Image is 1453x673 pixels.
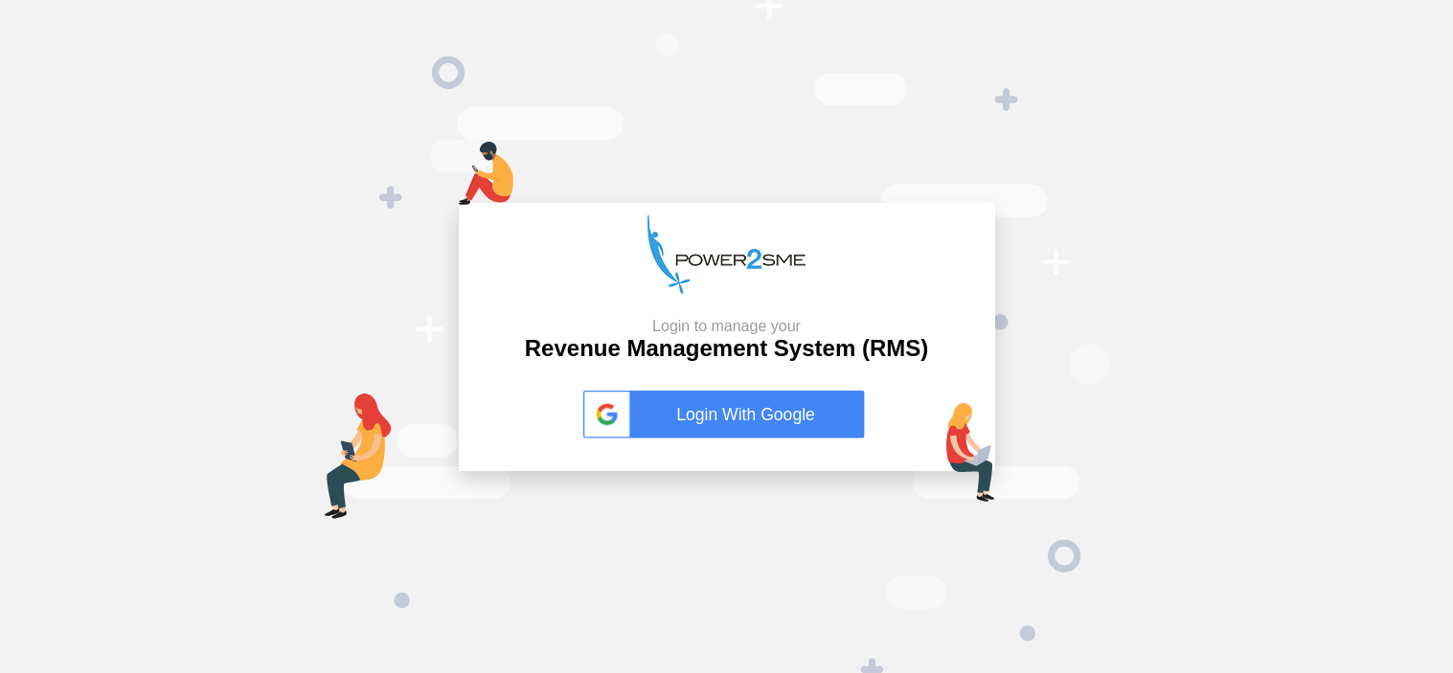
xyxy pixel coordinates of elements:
[583,391,871,438] a: Login With Google
[325,393,392,519] img: tab-login.png
[459,142,513,205] img: mob-login.png
[946,403,995,502] img: lap-login.png
[525,317,928,363] h2: Revenue Management System (RMS)
[525,317,928,335] small: Login to manage your
[647,214,806,294] img: p2s_logo.png
[578,370,876,459] button: Login With Google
